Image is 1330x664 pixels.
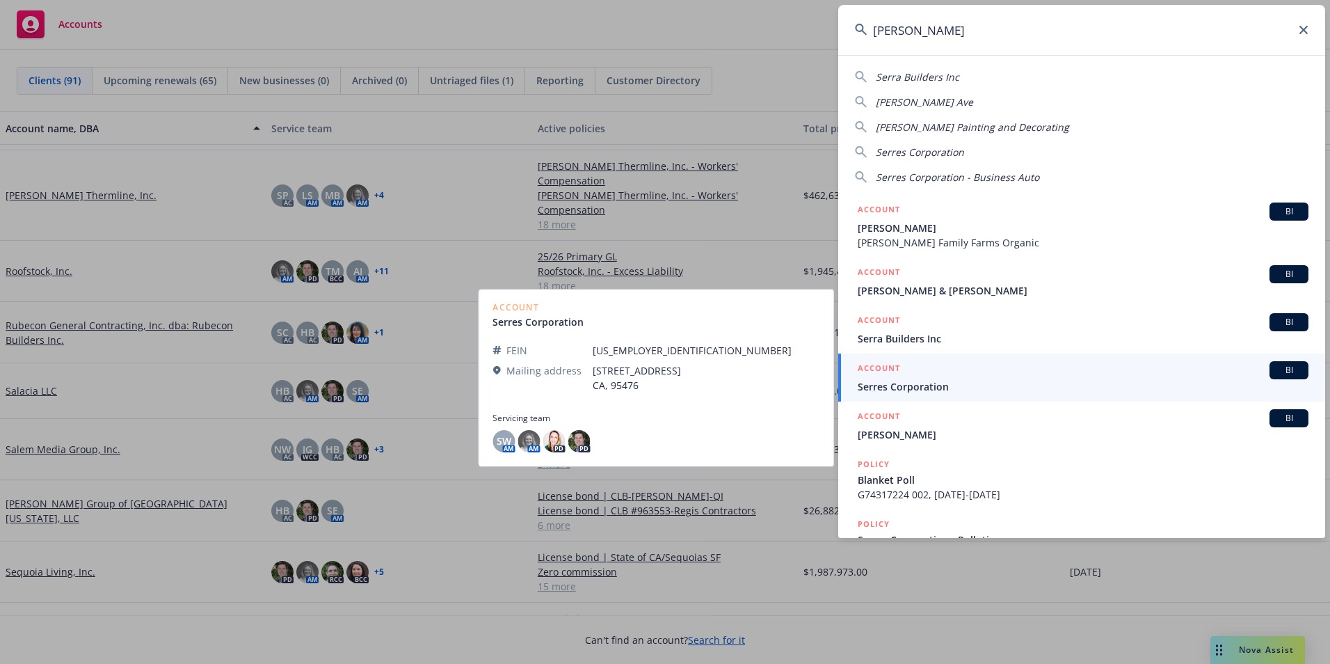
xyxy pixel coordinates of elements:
span: [PERSON_NAME] Ave [876,95,973,109]
h5: ACCOUNT [858,409,900,426]
h5: ACCOUNT [858,361,900,378]
h5: POLICY [858,517,890,531]
h5: ACCOUNT [858,313,900,330]
h5: ACCOUNT [858,203,900,219]
a: POLICYBlanket PollG74317224 002, [DATE]-[DATE] [838,450,1325,509]
span: Serres Corporation - Pollution [858,532,1308,547]
span: Serres Corporation [876,145,964,159]
a: ACCOUNTBISerres Corporation [838,354,1325,402]
span: [PERSON_NAME] [858,427,1308,442]
span: [PERSON_NAME] Family Farms Organic [858,235,1308,250]
h5: POLICY [858,457,890,471]
a: ACCOUNTBI[PERSON_NAME] [838,402,1325,450]
span: Blanket Poll [858,473,1308,487]
a: ACCOUNTBISerra Builders Inc [838,306,1325,354]
span: Serra Builders Inc [858,331,1308,346]
a: ACCOUNTBI[PERSON_NAME] & [PERSON_NAME] [838,258,1325,306]
span: BI [1275,205,1303,218]
span: BI [1275,412,1303,425]
span: [PERSON_NAME] & [PERSON_NAME] [858,283,1308,298]
span: [PERSON_NAME] [858,221,1308,235]
span: Serres Corporation - Business Auto [876,171,1039,184]
h5: ACCOUNT [858,265,900,282]
span: Serres Corporation [858,379,1308,394]
span: BI [1275,316,1303,329]
span: G74317224 002, [DATE]-[DATE] [858,487,1308,502]
span: Serra Builders Inc [876,70,959,84]
input: Search... [838,5,1325,55]
span: BI [1275,364,1303,377]
a: POLICYSerres Corporation - Pollution [838,509,1325,569]
span: BI [1275,268,1303,280]
span: [PERSON_NAME] Painting and Decorating [876,120,1069,134]
a: ACCOUNTBI[PERSON_NAME][PERSON_NAME] Family Farms Organic [838,195,1325,258]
